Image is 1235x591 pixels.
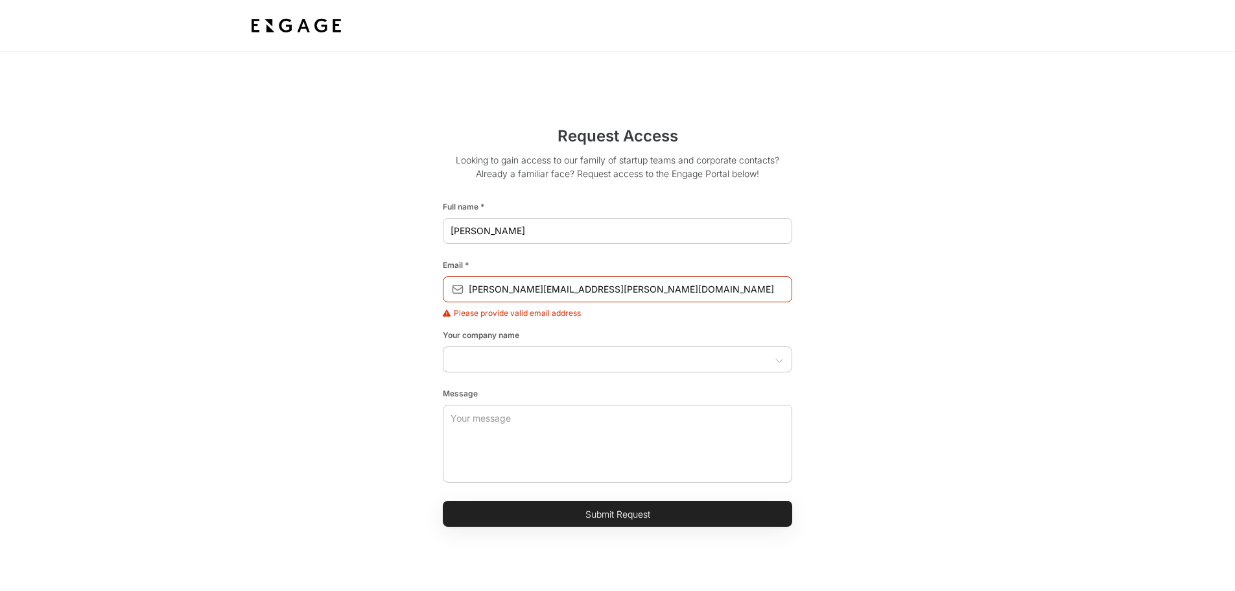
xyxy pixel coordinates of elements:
[443,383,792,400] div: Message
[443,254,792,271] div: Email *
[443,196,792,213] div: Full name *
[469,278,792,301] input: Your email
[443,324,792,341] div: Your company name
[443,219,792,243] input: Your Name
[443,501,792,527] button: Submit Request
[773,354,786,367] button: Open
[443,125,792,153] h2: Request Access
[443,153,792,191] p: Looking to gain access to our family of startup teams and corporate contacts? Already a familiar ...
[248,14,344,38] img: bdf1fb74-1727-4ba0-a5bd-bc74ae9fc70b.jpeg
[454,308,581,319] span: Please provide valid email address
